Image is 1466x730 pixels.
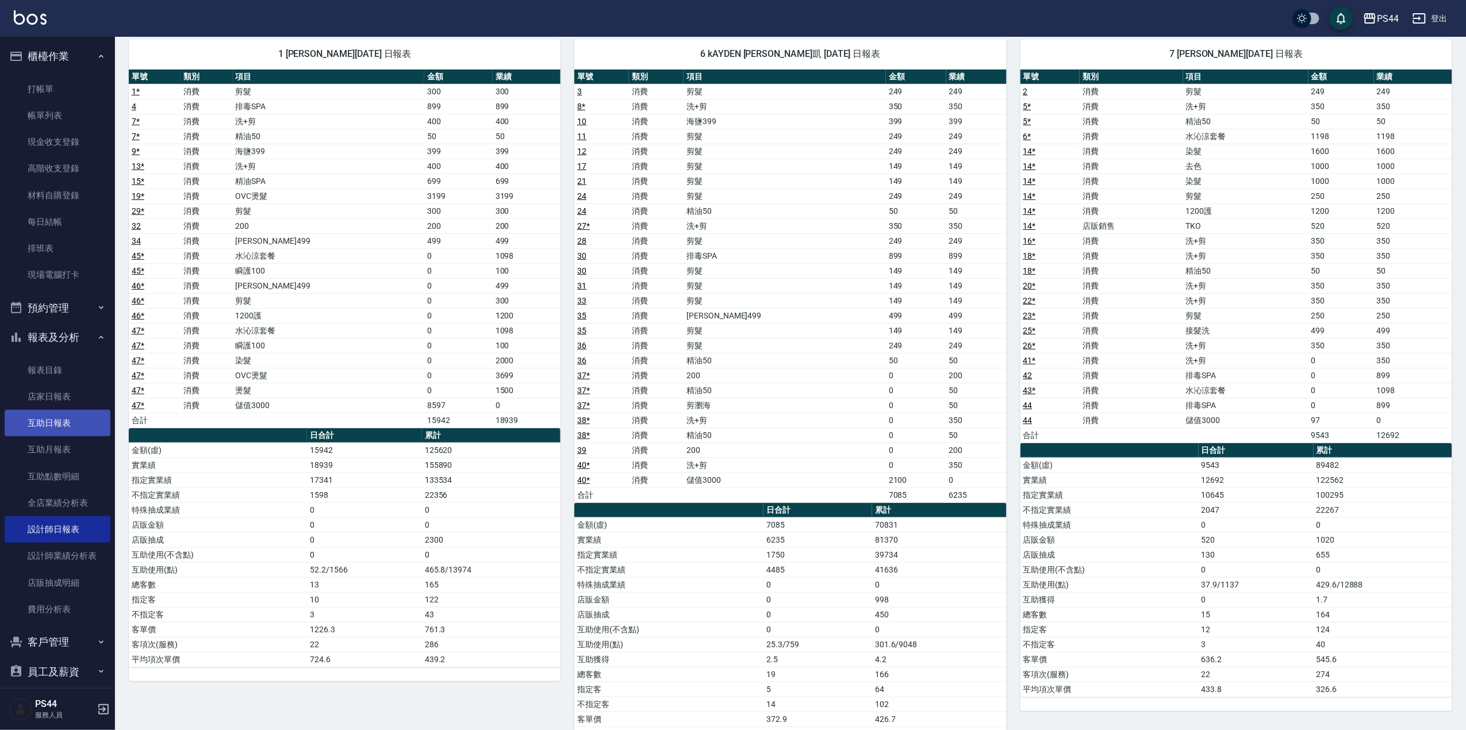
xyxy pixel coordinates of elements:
span: 6 kAYDEN [PERSON_NAME]凱 [DATE] 日報表 [588,48,992,60]
td: 350 [1374,99,1452,114]
td: 精油50 [684,203,886,218]
td: 消費 [629,218,684,233]
td: 899 [886,248,946,263]
td: 消費 [181,278,232,293]
td: 剪髮 [684,278,886,293]
a: 2 [1023,87,1028,96]
td: 699 [424,174,492,189]
td: 249 [946,233,1007,248]
td: [PERSON_NAME]499 [233,278,425,293]
td: 消費 [1080,99,1183,114]
a: 39 [577,445,586,455]
td: 350 [1308,233,1374,248]
td: 249 [946,144,1007,159]
td: 1200護 [233,308,425,323]
span: 7 [PERSON_NAME][DATE] 日報表 [1034,48,1438,60]
td: [PERSON_NAME]499 [233,233,425,248]
td: 149 [886,323,946,338]
a: 42 [1023,371,1033,380]
th: 金額 [1308,70,1374,84]
a: 10 [577,117,586,126]
button: 商品管理 [5,686,110,716]
th: 類別 [629,70,684,84]
td: 店販銷售 [1080,218,1183,233]
td: 250 [1308,189,1374,203]
td: 350 [1308,278,1374,293]
td: 1000 [1374,174,1452,189]
td: 899 [946,248,1007,263]
td: 1600 [1374,144,1452,159]
td: 300 [493,293,561,308]
th: 金額 [424,70,492,84]
td: 499 [886,308,946,323]
td: OVC燙髮 [233,189,425,203]
td: 350 [946,218,1007,233]
td: 249 [886,84,946,99]
a: 店販抽成明細 [5,570,110,596]
td: 149 [886,278,946,293]
a: 費用分析表 [5,596,110,623]
td: 499 [946,308,1007,323]
td: 消費 [1080,144,1183,159]
td: 1200 [1374,203,1452,218]
td: 149 [946,174,1007,189]
td: 消費 [181,293,232,308]
td: 洗+剪 [1183,248,1308,263]
td: 剪髮 [233,84,425,99]
td: 洗+剪 [1183,233,1308,248]
td: 1200 [493,308,561,323]
td: 149 [946,293,1007,308]
th: 項目 [1183,70,1308,84]
td: 剪髮 [684,84,886,99]
td: 50 [1374,114,1452,129]
td: 399 [946,114,1007,129]
td: 1200護 [1183,203,1308,218]
td: 消費 [181,189,232,203]
td: 50 [1374,263,1452,278]
a: 排班表 [5,235,110,262]
td: 0 [424,278,492,293]
td: 499 [1308,323,1374,338]
td: 1098 [493,323,561,338]
td: 1200 [1308,203,1374,218]
td: 消費 [181,263,232,278]
td: 消費 [1080,203,1183,218]
th: 業績 [1374,70,1452,84]
td: 消費 [181,114,232,129]
td: 去色 [1183,159,1308,174]
td: 350 [886,99,946,114]
a: 設計師業績分析表 [5,543,110,569]
a: 24 [577,191,586,201]
td: 0 [424,338,492,353]
td: 消費 [629,84,684,99]
td: 1198 [1374,129,1452,144]
a: 36 [577,356,586,365]
td: 350 [1374,278,1452,293]
td: 消費 [181,99,232,114]
td: 249 [946,129,1007,144]
td: 消費 [181,129,232,144]
td: 消費 [181,248,232,263]
td: 消費 [1080,278,1183,293]
td: 消費 [1080,159,1183,174]
td: 149 [886,263,946,278]
td: 消費 [181,203,232,218]
td: 350 [1308,99,1374,114]
td: 350 [946,99,1007,114]
td: 剪髮 [684,189,886,203]
a: 30 [577,251,586,260]
td: 350 [1374,233,1452,248]
td: 300 [493,84,561,99]
a: 24 [577,206,586,216]
td: 50 [946,203,1007,218]
td: 50 [424,129,492,144]
td: 250 [1374,308,1452,323]
td: 精油50 [233,129,425,144]
a: 34 [132,236,141,245]
td: 249 [946,189,1007,203]
th: 類別 [181,70,232,84]
td: 0 [424,293,492,308]
td: 消費 [629,203,684,218]
td: 350 [886,218,946,233]
td: 剪髮 [1183,308,1308,323]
